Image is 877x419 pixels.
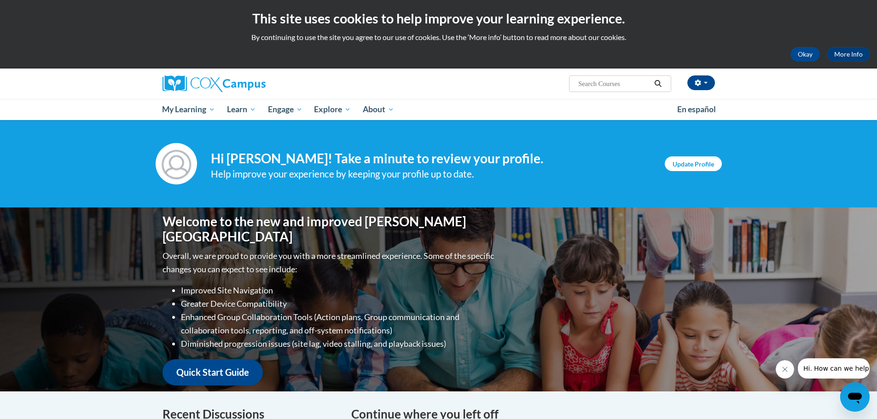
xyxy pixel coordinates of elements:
button: Search [651,78,665,89]
div: Help improve your experience by keeping your profile up to date. [211,166,651,182]
h2: This site uses cookies to help improve your learning experience. [7,9,870,28]
span: About [363,104,394,115]
a: More Info [827,47,870,62]
h4: Hi [PERSON_NAME]! Take a minute to review your profile. [211,151,651,166]
p: Overall, we are proud to provide you with a more streamlined experience. Some of the specific cha... [163,249,496,276]
button: Okay [790,47,820,62]
span: En español [677,104,716,114]
button: Account Settings [687,75,715,90]
span: Engage [268,104,302,115]
li: Improved Site Navigation [181,284,496,297]
li: Enhanced Group Collaboration Tools (Action plans, Group communication and collaboration tools, re... [181,310,496,337]
img: Cox Campus [163,75,266,92]
div: Main menu [149,99,729,120]
a: Explore [308,99,357,120]
span: Explore [314,104,351,115]
a: En español [671,100,722,119]
li: Greater Device Compatibility [181,297,496,310]
iframe: Close message [776,360,794,379]
iframe: Message from company [798,358,870,379]
a: Update Profile [665,156,722,171]
a: My Learning [157,99,221,120]
span: Hi. How can we help? [6,6,75,14]
span: Learn [227,104,256,115]
a: Cox Campus [163,75,337,92]
a: About [357,99,400,120]
iframe: Button to launch messaging window [840,382,870,412]
a: Learn [221,99,262,120]
span: My Learning [162,104,215,115]
li: Diminished progression issues (site lag, video stalling, and playback issues) [181,337,496,350]
p: By continuing to use the site you agree to our use of cookies. Use the ‘More info’ button to read... [7,32,870,42]
a: Quick Start Guide [163,359,263,385]
img: Profile Image [156,143,197,184]
h1: Welcome to the new and improved [PERSON_NAME][GEOGRAPHIC_DATA] [163,214,496,245]
input: Search Courses [577,78,651,89]
a: Engage [262,99,308,120]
